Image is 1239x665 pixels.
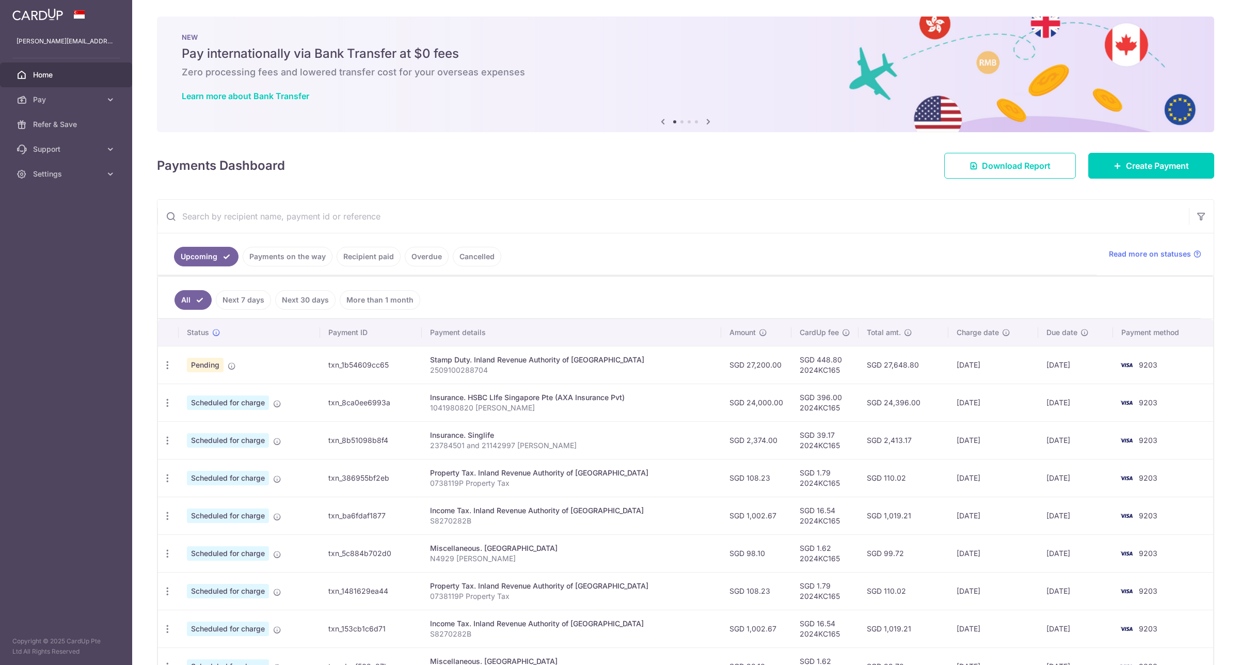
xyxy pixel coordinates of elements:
img: Bank Card [1116,547,1137,560]
td: [DATE] [1038,534,1113,572]
a: Learn more about Bank Transfer [182,91,309,101]
span: Amount [729,327,756,338]
a: Payments on the way [243,247,332,266]
span: Scheduled for charge [187,546,269,561]
td: txn_1481629ea44 [320,572,422,610]
td: [DATE] [948,497,1038,534]
div: Property Tax. Inland Revenue Authority of [GEOGRAPHIC_DATA] [430,468,713,478]
span: 9203 [1139,624,1157,633]
p: 2509100288704 [430,365,713,375]
span: Pay [33,94,101,105]
span: Settings [33,169,101,179]
td: SGD 98.10 [721,534,791,572]
td: SGD 448.80 2024KC165 [791,346,859,384]
td: [DATE] [1038,497,1113,534]
span: 9203 [1139,511,1157,520]
h6: Zero processing fees and lowered transfer cost for your overseas expenses [182,66,1189,78]
th: Payment details [422,319,722,346]
span: Pending [187,358,224,372]
h4: Payments Dashboard [157,156,285,175]
td: [DATE] [948,534,1038,572]
input: Search by recipient name, payment id or reference [157,200,1189,233]
td: SGD 1,002.67 [721,497,791,534]
a: All [174,290,212,310]
a: Read more on statuses [1109,249,1201,259]
td: SGD 108.23 [721,572,791,610]
td: [DATE] [948,610,1038,647]
span: CardUp fee [800,327,839,338]
span: 9203 [1139,473,1157,482]
span: Download Report [982,160,1051,172]
div: Insurance. Singlife [430,430,713,440]
div: Miscellaneous. [GEOGRAPHIC_DATA] [430,543,713,553]
th: Payment method [1113,319,1213,346]
span: Total amt. [867,327,901,338]
a: Cancelled [453,247,501,266]
td: [DATE] [948,572,1038,610]
a: Upcoming [174,247,239,266]
td: [DATE] [1038,421,1113,459]
td: [DATE] [1038,346,1113,384]
img: Bank Card [1116,585,1137,597]
span: Create Payment [1126,160,1189,172]
td: txn_1b54609cc65 [320,346,422,384]
img: Bank Card [1116,397,1137,409]
img: Bank Card [1116,359,1137,371]
span: Scheduled for charge [187,433,269,448]
span: Scheduled for charge [187,395,269,410]
td: txn_ba6fdaf1877 [320,497,422,534]
a: More than 1 month [340,290,420,310]
td: [DATE] [1038,610,1113,647]
td: SGD 396.00 2024KC165 [791,384,859,421]
td: SGD 27,200.00 [721,346,791,384]
td: txn_153cb1c6d71 [320,610,422,647]
td: txn_386955bf2eb [320,459,422,497]
p: 0738119P Property Tax [430,478,713,488]
span: Due date [1046,327,1077,338]
td: SGD 24,000.00 [721,384,791,421]
td: [DATE] [1038,459,1113,497]
img: Bank Card [1116,623,1137,635]
div: Income Tax. Inland Revenue Authority of [GEOGRAPHIC_DATA] [430,505,713,516]
td: SGD 2,413.17 [859,421,948,459]
td: txn_8ca0ee6993a [320,384,422,421]
span: 9203 [1139,549,1157,558]
td: SGD 108.23 [721,459,791,497]
div: Income Tax. Inland Revenue Authority of [GEOGRAPHIC_DATA] [430,619,713,629]
td: txn_5c884b702d0 [320,534,422,572]
div: Stamp Duty. Inland Revenue Authority of [GEOGRAPHIC_DATA] [430,355,713,365]
span: Scheduled for charge [187,471,269,485]
td: SGD 1,019.21 [859,497,948,534]
td: SGD 1.62 2024KC165 [791,534,859,572]
img: Bank Card [1116,472,1137,484]
span: Charge date [957,327,999,338]
img: CardUp [12,8,63,21]
td: [DATE] [1038,384,1113,421]
span: 9203 [1139,360,1157,369]
span: Scheduled for charge [187,584,269,598]
span: 9203 [1139,436,1157,445]
span: Support [33,144,101,154]
p: NEW [182,33,1189,41]
span: Scheduled for charge [187,509,269,523]
a: Next 7 days [216,290,271,310]
span: Read more on statuses [1109,249,1191,259]
a: Overdue [405,247,449,266]
td: [DATE] [948,459,1038,497]
p: 23784501 and 21142997 [PERSON_NAME] [430,440,713,451]
td: [DATE] [948,421,1038,459]
h5: Pay internationally via Bank Transfer at $0 fees [182,45,1189,62]
span: Refer & Save [33,119,101,130]
td: SGD 110.02 [859,572,948,610]
div: Property Tax. Inland Revenue Authority of [GEOGRAPHIC_DATA] [430,581,713,591]
td: SGD 1.79 2024KC165 [791,572,859,610]
td: SGD 1,002.67 [721,610,791,647]
td: SGD 99.72 [859,534,948,572]
td: SGD 24,396.00 [859,384,948,421]
a: Recipient paid [337,247,401,266]
p: S8270282B [430,516,713,526]
span: Scheduled for charge [187,622,269,636]
a: Download Report [944,153,1076,179]
img: Bank transfer banner [157,17,1214,132]
td: [DATE] [1038,572,1113,610]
